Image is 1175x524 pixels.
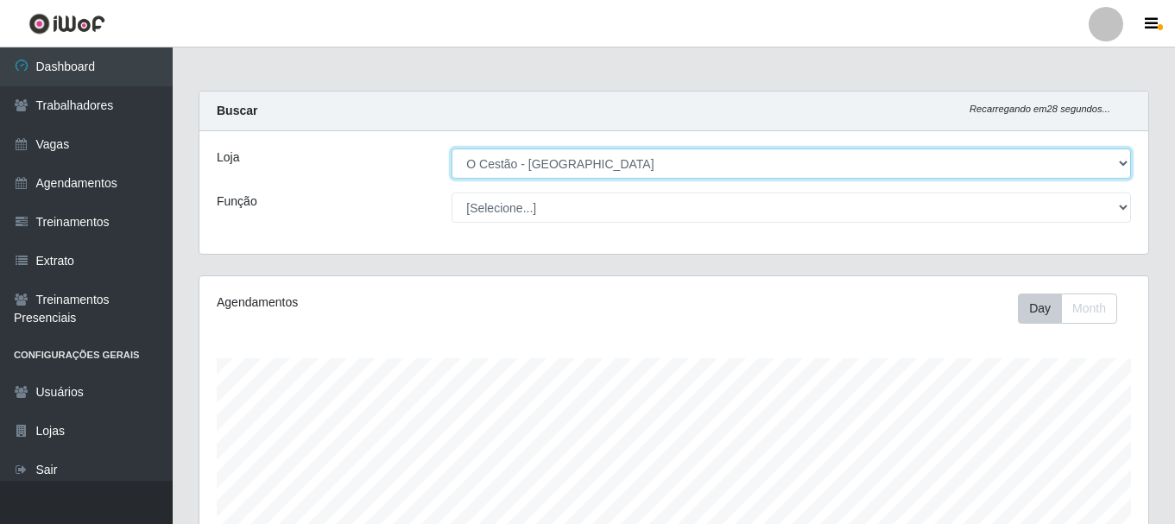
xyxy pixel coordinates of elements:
[1061,294,1117,324] button: Month
[217,148,239,167] label: Loja
[28,13,105,35] img: CoreUI Logo
[1018,294,1131,324] div: Toolbar with button groups
[217,193,257,211] label: Função
[1018,294,1062,324] button: Day
[1018,294,1117,324] div: First group
[217,104,257,117] strong: Buscar
[970,104,1110,114] i: Recarregando em 28 segundos...
[217,294,583,312] div: Agendamentos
